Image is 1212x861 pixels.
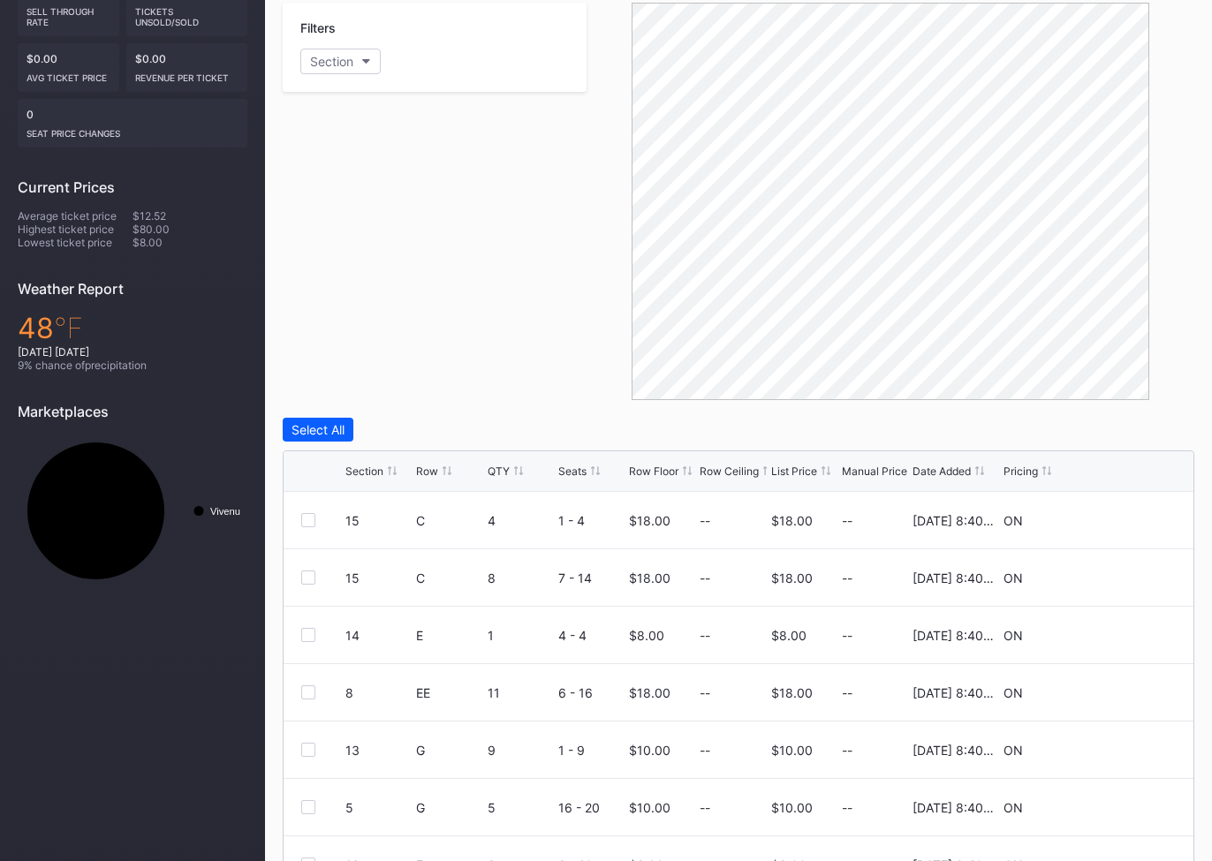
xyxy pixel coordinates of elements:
div: Revenue per ticket [135,65,239,83]
div: $18.00 [771,570,813,585]
div: $10.00 [629,800,670,815]
div: [DATE] [DATE] [18,345,247,359]
div: Highest ticket price [18,223,133,236]
div: [DATE] 8:40AM [913,628,999,643]
div: 5 [488,800,554,815]
div: Average ticket price [18,209,133,223]
div: 13 [345,743,412,758]
div: Current Prices [18,178,247,196]
div: 9 [488,743,554,758]
div: $10.00 [771,800,813,815]
div: -- [700,628,710,643]
div: [DATE] 8:40AM [913,743,999,758]
div: Pricing [1004,464,1038,478]
div: C [416,513,482,528]
div: 7 - 14 [558,570,625,585]
div: G [416,800,482,815]
div: Row [416,464,438,478]
div: -- [700,513,710,528]
div: 9 % chance of precipitation [18,359,247,372]
div: $10.00 [771,743,813,758]
button: Select All [283,418,353,442]
div: $8.00 [133,236,247,249]
div: $0.00 [18,43,119,92]
div: Seats [558,464,587,478]
div: Section [345,464,383,478]
div: $18.00 [629,570,670,585]
div: Avg ticket price [27,65,110,83]
div: 14 [345,628,412,643]
div: ON [1004,570,1023,585]
div: $18.00 [771,685,813,700]
div: Lowest ticket price [18,236,133,249]
div: -- [700,685,710,700]
div: -- [842,685,908,700]
div: Weather Report [18,280,247,298]
div: -- [700,570,710,585]
text: Vivenu [210,506,240,517]
div: 8 [345,685,412,700]
div: C [416,570,482,585]
div: 5 [345,800,412,815]
div: 4 [488,513,554,528]
div: EE [416,685,482,700]
div: $8.00 [629,628,664,643]
div: $18.00 [629,513,670,528]
div: -- [842,570,908,585]
button: Section [300,49,381,74]
div: -- [842,513,908,528]
div: ON [1004,743,1023,758]
div: 16 - 20 [558,800,625,815]
div: 1 - 4 [558,513,625,528]
div: 15 [345,570,412,585]
div: 11 [488,685,554,700]
div: -- [842,628,908,643]
div: ON [1004,685,1023,700]
svg: Chart title [18,434,247,588]
div: $12.52 [133,209,247,223]
div: -- [842,800,908,815]
div: 1 - 9 [558,743,625,758]
div: [DATE] 8:40AM [913,685,999,700]
div: QTY [488,464,510,478]
div: $10.00 [629,743,670,758]
div: Section [310,54,353,69]
div: Row Ceiling [700,464,759,478]
div: 4 - 4 [558,628,625,643]
div: $18.00 [629,685,670,700]
div: E [416,628,482,643]
div: ON [1004,800,1023,815]
div: Select All [292,422,345,437]
div: Filters [300,20,569,35]
div: ON [1004,513,1023,528]
div: $8.00 [771,628,807,643]
div: 48 [18,311,247,345]
div: -- [700,743,710,758]
div: G [416,743,482,758]
div: 0 [18,99,247,147]
div: Row Floor [629,464,678,478]
div: $80.00 [133,223,247,236]
div: -- [842,743,908,758]
div: seat price changes [27,121,239,139]
div: [DATE] 8:40AM [913,800,999,815]
div: $0.00 [126,43,248,92]
div: 1 [488,628,554,643]
div: List Price [771,464,817,478]
div: [DATE] 8:40AM [913,570,999,585]
div: 15 [345,513,412,528]
div: Manual Price [842,464,907,478]
div: 8 [488,570,554,585]
div: -- [700,800,710,815]
div: Date Added [913,464,971,478]
div: Marketplaces [18,403,247,420]
div: 6 - 16 [558,685,625,700]
div: [DATE] 8:40AM [913,513,999,528]
span: ℉ [54,311,83,345]
div: ON [1004,628,1023,643]
div: $18.00 [771,513,813,528]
